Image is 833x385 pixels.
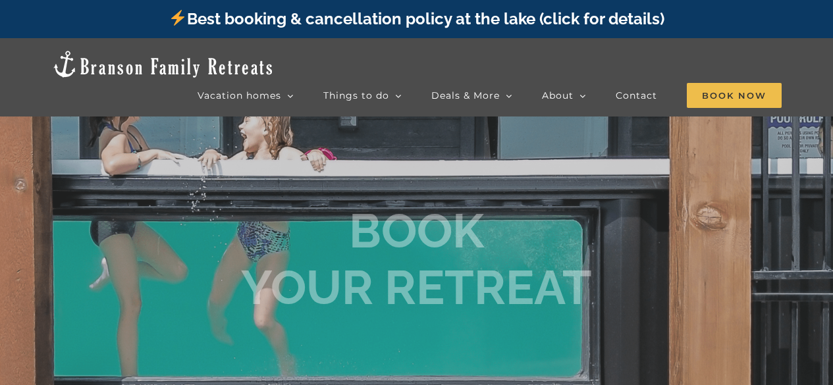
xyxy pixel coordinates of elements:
a: About [542,82,586,109]
a: Contact [616,82,657,109]
span: Vacation homes [198,91,281,100]
span: Contact [616,91,657,100]
a: Things to do [323,82,402,109]
b: BOOK YOUR RETREAT [241,202,592,315]
a: Vacation homes [198,82,294,109]
span: About [542,91,574,100]
a: Deals & More [431,82,512,109]
a: Book Now [687,82,782,109]
a: Best booking & cancellation policy at the lake (click for details) [169,9,664,28]
span: Book Now [687,83,782,108]
nav: Main Menu [198,82,782,109]
img: Branson Family Retreats Logo [51,49,275,79]
span: Things to do [323,91,389,100]
span: Deals & More [431,91,500,100]
img: ⚡️ [170,10,186,26]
